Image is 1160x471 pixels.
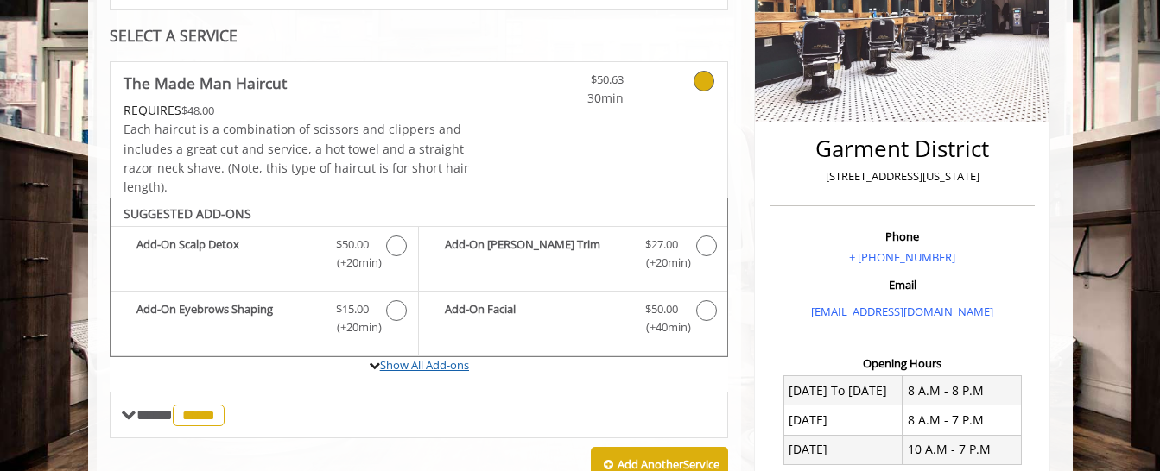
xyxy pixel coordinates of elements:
span: $15.00 [336,300,369,318]
h3: Email [774,279,1030,291]
a: + [PHONE_NUMBER] [849,249,955,265]
b: Add-On [PERSON_NAME] Trim [445,235,628,272]
b: Add-On Scalp Detox [136,235,319,272]
b: SUGGESTED ADD-ONS [124,205,251,222]
div: SELECT A SERVICE [110,28,729,44]
h3: Phone [774,230,1030,242]
label: Add-On Eyebrows Shaping [119,300,409,341]
label: Add-On Beard Trim [428,235,719,276]
span: (+40min ) [636,318,687,336]
b: Add-On Facial [445,300,628,336]
div: The Made Man Haircut Add-onS [110,198,729,358]
span: $50.00 [336,235,369,254]
td: 8 A.M - 7 P.M [903,405,1022,435]
label: Add-On Scalp Detox [119,235,409,276]
a: Show All Add-ons [380,357,469,373]
span: Each haircut is a combination of scissors and clippers and includes a great cut and service, a ho... [124,121,469,195]
span: 30min [522,89,624,108]
p: [STREET_ADDRESS][US_STATE] [774,167,1030,185]
label: Add-On Facial [428,300,719,341]
span: This service needs some Advance to be paid before we block your appointment [124,102,181,118]
td: 10 A.M - 7 P.M [903,435,1022,464]
td: [DATE] [783,405,903,435]
span: (+20min ) [326,254,377,272]
h3: Opening Hours [770,357,1035,369]
td: [DATE] [783,435,903,464]
span: $27.00 [645,235,678,254]
span: (+20min ) [636,254,687,272]
b: The Made Man Haircut [124,71,287,95]
td: 8 A.M - 8 P.M [903,376,1022,405]
a: [EMAIL_ADDRESS][DOMAIN_NAME] [811,304,993,319]
span: $50.00 [645,300,678,318]
span: (+20min ) [326,318,377,336]
h2: Garment District [774,136,1030,161]
b: Add-On Eyebrows Shaping [136,300,319,336]
a: $50.63 [522,62,624,108]
td: [DATE] To [DATE] [783,376,903,405]
div: $48.00 [124,101,471,120]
